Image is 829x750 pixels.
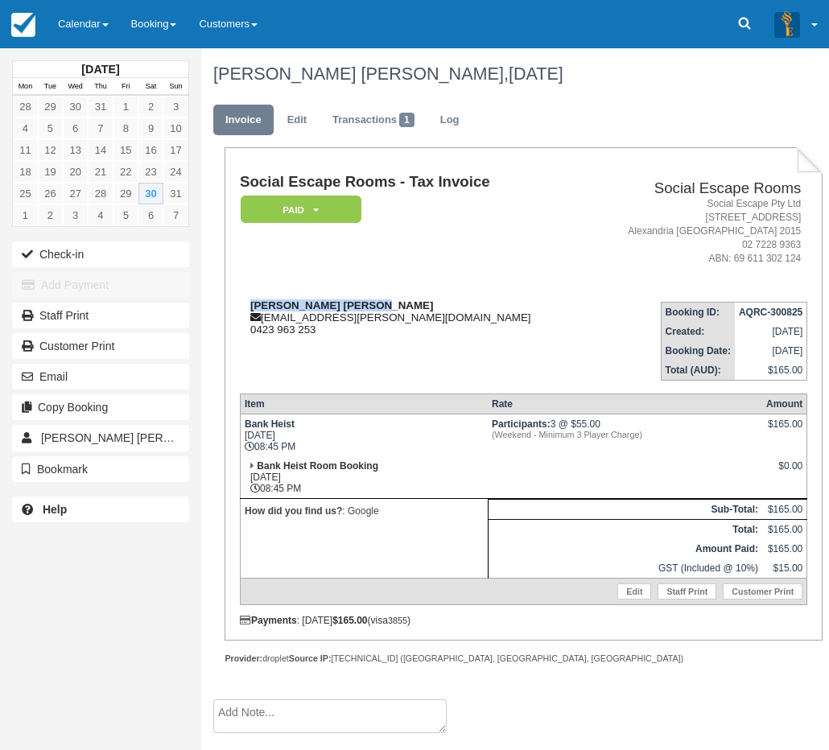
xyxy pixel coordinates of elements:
a: Customer Print [723,583,802,600]
strong: AQRC-300825 [739,307,802,318]
a: 26 [38,183,63,204]
a: 16 [138,139,163,161]
span: [DATE] [509,64,563,84]
div: : [DATE] (visa ) [240,615,807,626]
button: Add Payment [12,272,189,298]
a: 1 [113,96,138,117]
div: [EMAIL_ADDRESS][PERSON_NAME][DOMAIN_NAME] 0423 963 253 [240,299,586,336]
div: $0.00 [766,460,802,484]
a: 14 [88,139,113,161]
th: Thu [88,78,113,96]
a: 24 [163,161,188,183]
a: 31 [88,96,113,117]
a: 2 [38,204,63,226]
a: 4 [88,204,113,226]
th: Total (AUD): [661,361,735,381]
th: Wed [63,78,88,96]
a: 3 [163,96,188,117]
b: Help [43,503,67,516]
a: Help [12,497,189,522]
img: checkfront-main-nav-mini-logo.png [11,13,35,37]
a: 6 [63,117,88,139]
td: 3 @ $55.00 [488,414,762,456]
strong: Bank Heist [245,418,295,430]
a: 9 [138,117,163,139]
small: 3855 [388,616,407,625]
a: 28 [88,183,113,204]
strong: Provider: [225,653,262,663]
a: 22 [113,161,138,183]
a: 5 [113,204,138,226]
th: Tue [38,78,63,96]
td: $165.00 [762,539,807,558]
a: 23 [138,161,163,183]
h2: Social Escape Rooms [592,180,801,197]
address: Social Escape Pty Ltd [STREET_ADDRESS] Alexandria [GEOGRAPHIC_DATA] 2015 02 7228 9363 ABN: 69 611... [592,197,801,266]
strong: Bank Heist Room Booking [257,460,378,472]
p: : Google [245,503,484,519]
h1: [PERSON_NAME] [PERSON_NAME], [213,64,811,84]
img: A3 [774,11,800,37]
th: Booking ID: [661,302,735,322]
strong: Source IP: [289,653,332,663]
td: $165.00 [735,361,807,381]
button: Bookmark [12,456,189,482]
a: 7 [88,117,113,139]
th: Created: [661,322,735,341]
strong: Participants [492,418,551,430]
div: $165.00 [766,418,802,443]
th: Sub-Total: [488,499,762,519]
a: 18 [13,161,38,183]
a: 6 [138,204,163,226]
th: Amount Paid: [488,539,762,558]
a: 19 [38,161,63,183]
div: droplet [TECHNICAL_ID] ([GEOGRAPHIC_DATA], [GEOGRAPHIC_DATA], [GEOGRAPHIC_DATA]) [225,653,823,665]
td: [DATE] 08:45 PM [240,414,488,456]
button: Copy Booking [12,394,189,420]
a: Staff Print [12,303,189,328]
a: 30 [63,96,88,117]
button: Check-in [12,241,189,267]
a: Customer Print [12,333,189,359]
th: Rate [488,394,762,414]
a: 11 [13,139,38,161]
td: $165.00 [762,499,807,519]
td: $165.00 [762,519,807,539]
a: 5 [38,117,63,139]
a: Staff Print [658,583,716,600]
a: Paid [240,195,356,225]
h1: Social Escape Rooms - Tax Invoice [240,174,586,191]
th: Total: [488,519,762,539]
td: [DATE] [735,322,807,341]
strong: Payments [240,615,297,626]
td: [DATE] 08:45 PM [240,456,488,499]
a: 7 [163,204,188,226]
a: 10 [163,117,188,139]
a: 30 [138,183,163,204]
a: Invoice [213,105,274,136]
a: 27 [63,183,88,204]
th: Sat [138,78,163,96]
button: Email [12,364,189,389]
a: 25 [13,183,38,204]
a: 2 [138,96,163,117]
td: $15.00 [762,558,807,579]
a: Log [428,105,472,136]
strong: How did you find us? [245,505,342,517]
td: [DATE] [735,341,807,361]
a: 4 [13,117,38,139]
span: [PERSON_NAME] [PERSON_NAME] [41,431,229,444]
a: 12 [38,139,63,161]
th: Mon [13,78,38,96]
th: Item [240,394,488,414]
strong: [DATE] [81,63,119,76]
em: (Weekend - Minimum 3 Player Charge) [492,430,758,439]
a: 29 [38,96,63,117]
th: Amount [762,394,807,414]
a: 20 [63,161,88,183]
a: Edit [275,105,319,136]
a: 21 [88,161,113,183]
a: 13 [63,139,88,161]
th: Booking Date: [661,341,735,361]
a: [PERSON_NAME] [PERSON_NAME] [12,425,189,451]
